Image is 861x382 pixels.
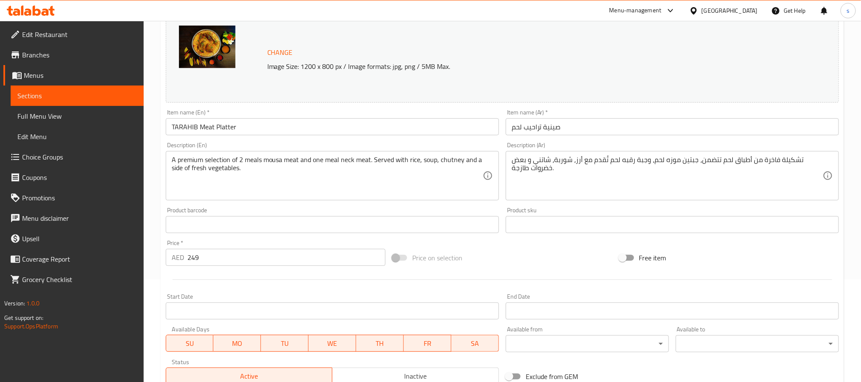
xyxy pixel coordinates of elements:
span: Coverage Report [22,254,137,264]
a: Choice Groups [3,147,144,167]
button: SU [166,335,214,352]
span: Edit Menu [17,131,137,142]
a: Support.OpsPlatform [4,321,58,332]
a: Coupons [3,167,144,188]
span: Coupons [22,172,137,182]
a: Sections [11,86,144,106]
a: Full Menu View [11,106,144,126]
span: Get support on: [4,312,43,323]
span: Upsell [22,234,137,244]
button: TU [261,335,309,352]
a: Grocery Checklist [3,269,144,290]
a: Promotions [3,188,144,208]
span: Full Menu View [17,111,137,121]
button: MO [213,335,261,352]
textarea: A premium selection of 2 meals mousa meat and one meal neck meat. Served with rice, soup, chutney... [172,156,483,196]
span: Promotions [22,193,137,203]
textarea: تشكيلة فاخرة من أطباق لحم تتضمن، جبتين موزه لحم، وجبة رقبه لحم تُقدم مع أرز، شوربة، شاتني و بعض خ... [512,156,823,196]
input: Enter name En [166,118,499,135]
div: Menu-management [609,6,662,16]
span: SA [455,337,496,350]
span: Exclude from GEM [526,371,578,382]
p: Image Size: 1200 x 800 px / Image formats: jpg, png / 5MB Max. [264,61,749,71]
span: s [847,6,850,15]
a: Upsell [3,228,144,249]
span: TH [360,337,400,350]
a: Edit Menu [11,126,144,147]
div: [GEOGRAPHIC_DATA] [702,6,758,15]
span: WE [312,337,353,350]
span: Change [267,46,293,59]
button: TH [356,335,404,352]
span: TU [264,337,305,350]
img: mmw_638948508680934807 [179,26,235,68]
div: ​ [676,335,839,352]
span: SU [170,337,210,350]
span: Sections [17,91,137,101]
span: MO [217,337,258,350]
a: Menu disclaimer [3,208,144,228]
a: Coverage Report [3,249,144,269]
span: Price on selection [412,253,462,263]
a: Edit Restaurant [3,24,144,45]
span: FR [407,337,448,350]
p: AED [172,252,184,262]
input: Enter name Ar [506,118,839,135]
span: Edit Restaurant [22,29,137,40]
span: Branches [22,50,137,60]
input: Please enter price [187,249,385,266]
span: Free item [639,253,666,263]
span: Menus [24,70,137,80]
a: Menus [3,65,144,86]
span: Version: [4,298,25,309]
div: ​ [506,335,669,352]
button: Change [264,44,296,61]
span: Menu disclaimer [22,213,137,223]
span: Grocery Checklist [22,274,137,285]
input: Please enter product barcode [166,216,499,233]
a: Branches [3,45,144,65]
button: WE [309,335,356,352]
button: FR [404,335,451,352]
span: 1.0.0 [26,298,40,309]
input: Please enter product sku [506,216,839,233]
button: SA [451,335,499,352]
span: Choice Groups [22,152,137,162]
